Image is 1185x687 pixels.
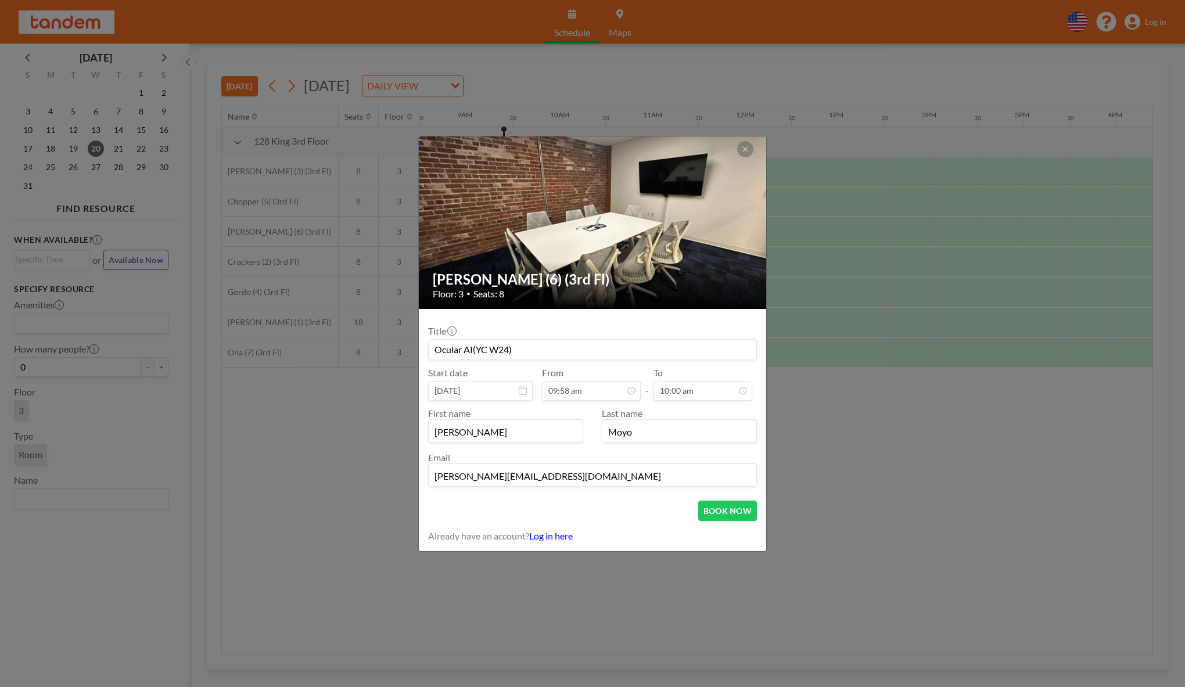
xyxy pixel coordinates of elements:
[529,530,573,541] a: Log in here
[429,466,756,486] input: Email
[429,422,583,442] input: First name
[645,371,649,397] span: -
[428,408,471,419] label: First name
[473,288,504,300] span: Seats: 8
[602,422,756,442] input: Last name
[419,92,767,353] img: 537.jpg
[542,367,563,379] label: From
[653,367,663,379] label: To
[433,271,753,288] h2: [PERSON_NAME] (6) (3rd Fl)
[433,288,464,300] span: Floor: 3
[429,340,756,359] input: Guest reservation
[428,530,529,542] span: Already have an account?
[698,501,757,521] button: BOOK NOW
[466,289,471,298] span: •
[428,452,450,463] label: Email
[602,408,642,419] label: Last name
[428,367,468,379] label: Start date
[428,325,455,337] label: Title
